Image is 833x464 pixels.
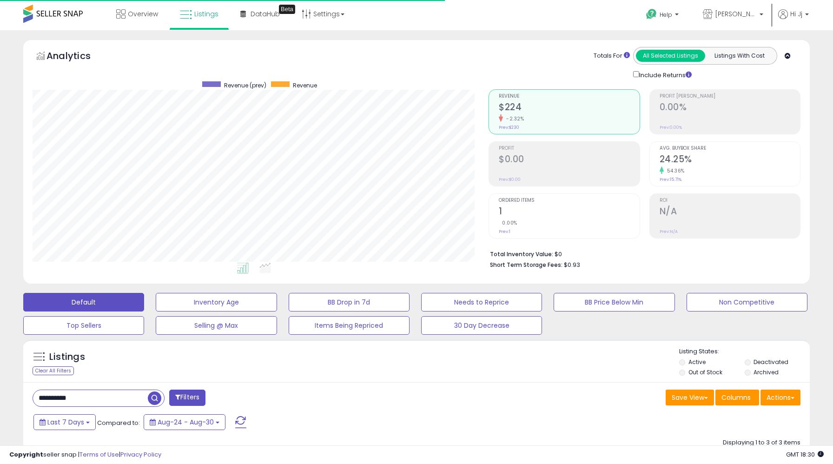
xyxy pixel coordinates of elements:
small: 54.36% [664,167,685,174]
h2: N/A [660,206,800,219]
i: Get Help [646,8,657,20]
b: Short Term Storage Fees: [490,261,562,269]
span: Profit [499,146,639,151]
small: Prev: 15.71% [660,177,681,182]
span: Profit [PERSON_NAME] [660,94,800,99]
span: Revenue [499,94,639,99]
h2: 0.00% [660,102,800,114]
h2: 1 [499,206,639,219]
button: Selling @ Max [156,316,277,335]
a: Privacy Policy [120,450,161,459]
a: Terms of Use [79,450,119,459]
small: Prev: 0.00% [660,125,682,130]
span: Revenue (prev) [224,81,266,89]
button: Inventory Age [156,293,277,312]
span: Last 7 Days [47,418,84,427]
label: Out of Stock [688,368,722,376]
div: Clear All Filters [33,366,74,375]
h2: $224 [499,102,639,114]
small: 0.00% [499,219,517,226]
div: seller snap | | [9,451,161,459]
div: Displaying 1 to 3 of 3 items [723,438,800,447]
span: Overview [128,9,158,19]
button: Top Sellers [23,316,144,335]
button: BB Price Below Min [554,293,674,312]
span: Columns [721,393,751,402]
div: Tooltip anchor [279,5,295,14]
span: Compared to: [97,418,140,427]
h2: $0.00 [499,154,639,166]
a: Hi Jj [778,9,809,30]
button: All Selected Listings [636,50,705,62]
span: DataHub [251,9,280,19]
button: Needs to Reprice [421,293,542,312]
small: Prev: $230 [499,125,519,130]
button: Save View [666,390,714,405]
span: 2025-09-7 18:30 GMT [786,450,824,459]
b: Total Inventory Value: [490,250,553,258]
li: $0 [490,248,793,259]
small: Prev: N/A [660,229,678,234]
span: $0.93 [564,260,580,269]
span: Avg. Buybox Share [660,146,800,151]
p: Listing States: [679,347,810,356]
span: Listings [194,9,218,19]
button: Listings With Cost [705,50,774,62]
button: Non Competitive [687,293,807,312]
label: Active [688,358,706,366]
button: Filters [169,390,205,406]
a: Help [639,1,688,30]
label: Archived [754,368,779,376]
strong: Copyright [9,450,43,459]
label: Deactivated [754,358,788,366]
div: Include Returns [626,69,703,80]
span: Hi Jj [790,9,802,19]
button: Actions [760,390,800,405]
span: ROI [660,198,800,203]
span: Ordered Items [499,198,639,203]
button: Last 7 Days [33,414,96,430]
button: 30 Day Decrease [421,316,542,335]
span: Help [660,11,672,19]
small: Prev: 1 [499,229,510,234]
span: [PERSON_NAME]'s Movies [715,9,757,19]
button: BB Drop in 7d [289,293,410,312]
span: Aug-24 - Aug-30 [158,418,214,427]
button: Items Being Repriced [289,316,410,335]
button: Default [23,293,144,312]
h5: Listings [49,351,85,364]
button: Aug-24 - Aug-30 [144,414,225,430]
div: Totals For [594,52,630,60]
small: Prev: $0.00 [499,177,521,182]
small: -2.32% [503,115,524,122]
h5: Analytics [46,49,109,65]
span: Revenue [293,81,317,89]
h2: 24.25% [660,154,800,166]
button: Columns [715,390,759,405]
